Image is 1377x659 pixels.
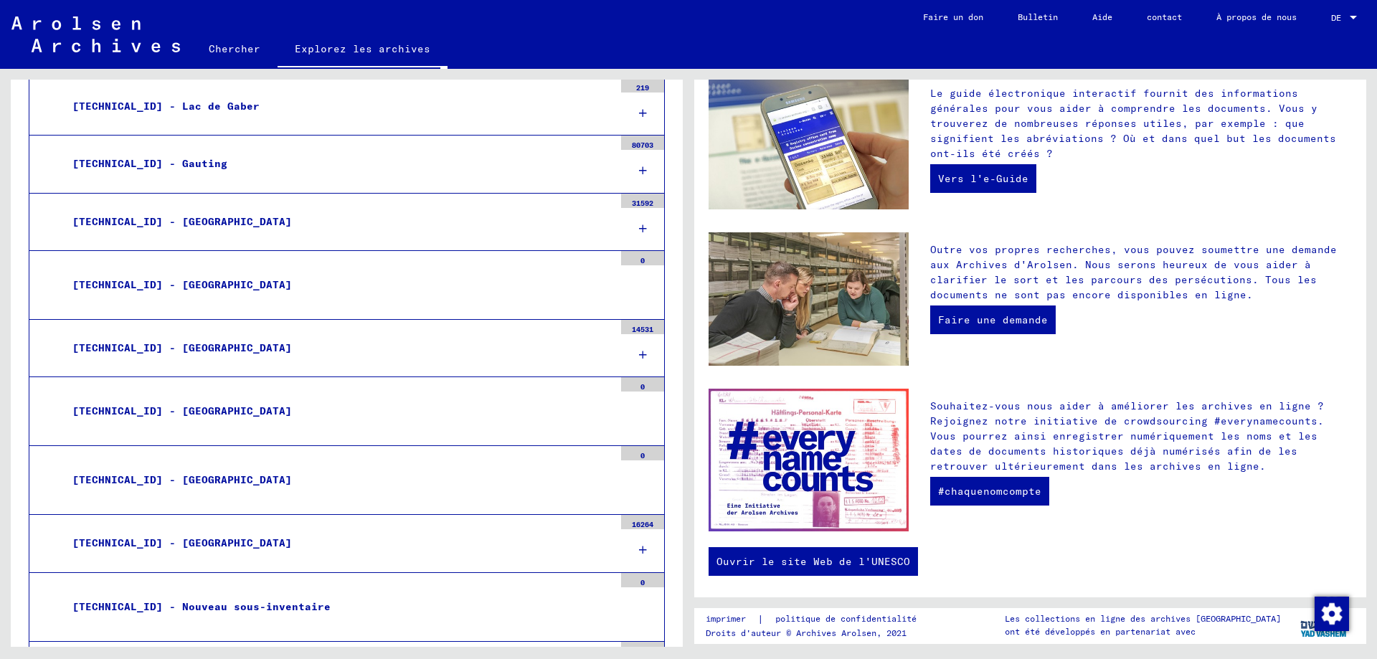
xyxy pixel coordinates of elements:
font: 0 [640,647,645,656]
img: Modifier le consentement [1315,597,1349,631]
a: imprimer [706,612,757,627]
font: [TECHNICAL_ID] - [GEOGRAPHIC_DATA] [72,215,292,228]
font: ont été développés en partenariat avec [1005,626,1196,637]
font: DE [1331,12,1341,23]
font: Explorez les archives [295,42,430,55]
font: Chercher [209,42,260,55]
font: [TECHNICAL_ID] - [GEOGRAPHIC_DATA] [72,404,292,417]
font: contact [1147,11,1182,22]
font: imprimer [706,613,746,624]
a: Vers l'e-Guide [930,164,1036,193]
font: Les collections en ligne des archives [GEOGRAPHIC_DATA] [1005,613,1281,624]
font: [TECHNICAL_ID] - Gauting [72,157,227,170]
img: yv_logo.png [1297,607,1351,643]
a: Faire une demande [930,305,1056,334]
font: Aide [1092,11,1112,22]
font: [TECHNICAL_ID] - [GEOGRAPHIC_DATA] [72,536,292,549]
a: Explorez les archives [278,32,448,69]
font: Faire un don [923,11,983,22]
font: 0 [640,256,645,265]
font: Souhaitez-vous nous aider à améliorer les archives en ligne ? Rejoignez notre initiative de crowd... [930,399,1324,473]
font: Le guide électronique interactif fournit des informations générales pour vous aider à comprendre ... [930,87,1336,160]
a: politique de confidentialité [764,612,934,627]
img: eguide.jpg [709,76,909,209]
font: 0 [640,382,645,392]
font: | [757,612,764,625]
font: 0 [640,578,645,587]
font: 0 [640,451,645,460]
font: 80703 [632,141,653,150]
font: Vers l'e-Guide [938,172,1028,185]
font: Droits d'auteur © Archives Arolsen, 2021 [706,627,907,638]
font: 16264 [632,520,653,529]
img: Arolsen_neg.svg [11,16,180,52]
font: 31592 [632,199,653,208]
font: 219 [636,83,649,93]
img: enc.jpg [709,389,909,531]
font: [TECHNICAL_ID] - [GEOGRAPHIC_DATA] [72,278,292,291]
font: #chaquenomcompte [938,485,1041,498]
a: Ouvrir le site Web de l'UNESCO [709,547,918,576]
img: inquiries.jpg [709,232,909,366]
font: [TECHNICAL_ID] - [GEOGRAPHIC_DATA] [72,473,292,486]
font: À propos de nous [1216,11,1297,22]
font: Ouvrir le site Web de l'UNESCO [716,555,910,568]
font: politique de confidentialité [775,613,917,624]
font: Outre vos propres recherches, vous pouvez soumettre une demande aux Archives d'Arolsen. Nous sero... [930,243,1337,301]
font: [TECHNICAL_ID] - [GEOGRAPHIC_DATA] [72,341,292,354]
font: Bulletin [1018,11,1058,22]
font: Faire une demande [938,313,1048,326]
font: [TECHNICAL_ID] - Lac de Gaber [72,100,260,113]
font: [TECHNICAL_ID] - Nouveau sous-inventaire [72,600,331,613]
a: #chaquenomcompte [930,477,1049,506]
font: 14531 [632,325,653,334]
a: Chercher [191,32,278,66]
